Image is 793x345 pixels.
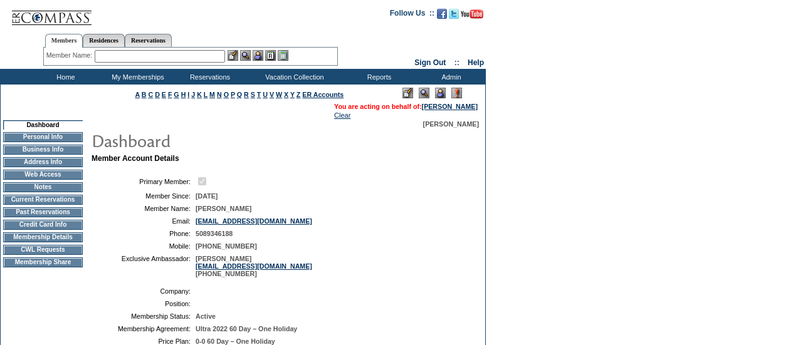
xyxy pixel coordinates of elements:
a: Clear [334,111,350,119]
td: Phone: [97,230,191,237]
td: My Memberships [100,69,172,85]
span: 5089346188 [196,230,233,237]
a: Y [290,91,295,98]
a: ER Accounts [302,91,344,98]
a: G [174,91,179,98]
div: Member Name: [46,50,95,61]
td: Reports [342,69,414,85]
td: Current Reservations [3,195,83,205]
td: Notes [3,182,83,192]
td: Membership Details [3,232,83,242]
img: Edit Mode [402,88,413,98]
td: Business Info [3,145,83,155]
td: Admin [414,69,486,85]
img: Become our fan on Facebook [437,9,447,19]
td: Address Info [3,157,83,167]
span: 0-0 60 Day – One Holiday [196,337,275,345]
span: [DATE] [196,192,218,200]
a: U [263,91,268,98]
a: H [181,91,186,98]
img: Impersonate [435,88,446,98]
a: Help [468,58,484,67]
td: Vacation Collection [244,69,342,85]
td: Price Plan: [97,337,191,345]
td: Member Since: [97,192,191,200]
img: View [240,50,251,61]
span: :: [454,58,460,67]
a: [EMAIL_ADDRESS][DOMAIN_NAME] [196,217,312,225]
img: Log Concern/Member Elevation [451,88,462,98]
td: Home [28,69,100,85]
a: E [162,91,166,98]
td: Position: [97,300,191,307]
img: Follow us on Twitter [449,9,459,19]
a: D [155,91,160,98]
img: Impersonate [253,50,263,61]
img: b_calculator.gif [278,50,288,61]
span: You are acting on behalf of: [334,103,478,110]
a: R [244,91,249,98]
td: Membership Agreement: [97,325,191,332]
img: Reservations [265,50,276,61]
td: Past Reservations [3,207,83,217]
a: O [224,91,229,98]
span: Ultra 2022 60 Day – One Holiday [196,325,297,332]
a: Z [297,91,301,98]
td: Credit Card Info [3,220,83,230]
td: Personal Info [3,132,83,142]
a: Q [237,91,242,98]
span: [PHONE_NUMBER] [196,242,257,250]
td: Membership Share [3,257,83,267]
td: Reservations [172,69,244,85]
td: Member Name: [97,205,191,212]
a: N [217,91,222,98]
a: Subscribe to our YouTube Channel [461,13,483,20]
a: P [231,91,235,98]
td: Membership Status: [97,312,191,320]
a: M [209,91,215,98]
td: CWL Requests [3,245,83,255]
td: Company: [97,287,191,295]
a: [PERSON_NAME] [422,103,478,110]
a: Follow us on Twitter [449,13,459,20]
a: Become our fan on Facebook [437,13,447,20]
a: T [257,91,261,98]
a: A [135,91,140,98]
a: Sign Out [414,58,446,67]
td: Dashboard [3,120,83,130]
img: b_edit.gif [228,50,238,61]
a: Reservations [125,34,172,47]
a: W [276,91,282,98]
img: pgTtlDashboard.gif [91,128,342,153]
td: Exclusive Ambassador: [97,255,191,277]
td: Mobile: [97,242,191,250]
a: [EMAIL_ADDRESS][DOMAIN_NAME] [196,262,312,270]
a: C [148,91,153,98]
span: [PERSON_NAME] [PHONE_NUMBER] [196,255,312,277]
span: [PERSON_NAME] [196,205,251,212]
td: Follow Us :: [390,8,434,23]
img: Subscribe to our YouTube Channel [461,9,483,19]
img: View Mode [419,88,429,98]
a: Residences [83,34,125,47]
a: X [284,91,288,98]
a: K [197,91,202,98]
span: Active [196,312,216,320]
a: B [142,91,147,98]
a: L [204,91,207,98]
a: F [168,91,172,98]
b: Member Account Details [92,154,179,163]
a: S [251,91,255,98]
a: V [270,91,274,98]
td: Email: [97,217,191,225]
a: Members [45,34,83,48]
span: [PERSON_NAME] [423,120,479,128]
td: Web Access [3,170,83,180]
a: I [187,91,189,98]
td: Primary Member: [97,175,191,187]
a: J [191,91,195,98]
